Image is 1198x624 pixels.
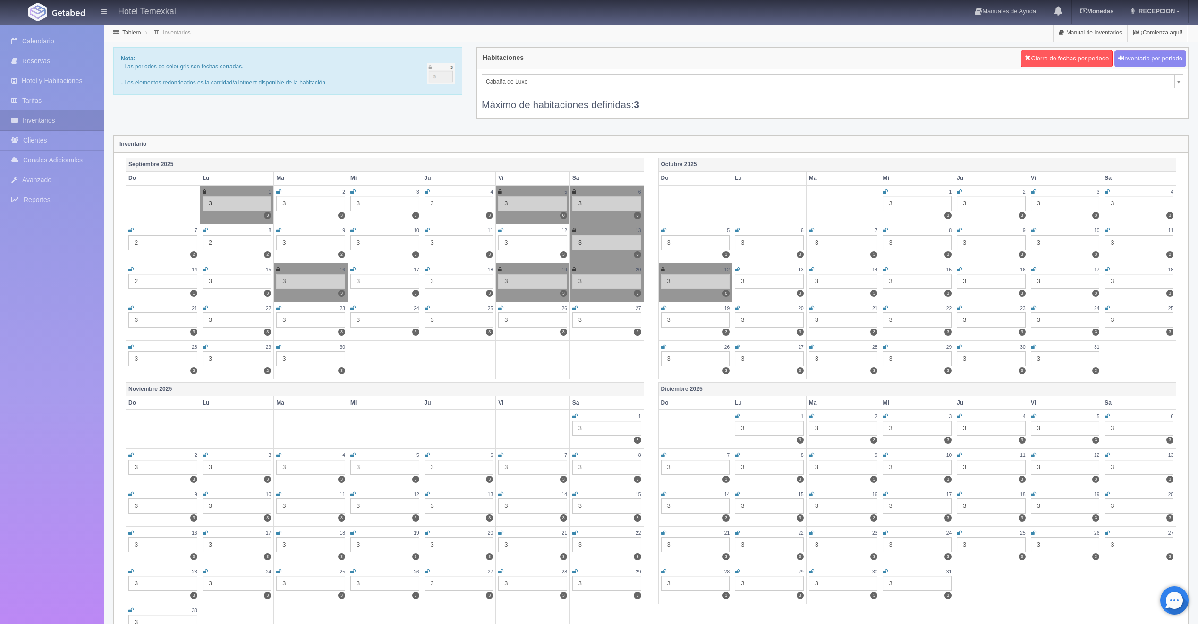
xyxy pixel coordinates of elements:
small: 5 [727,228,730,233]
label: 3 [1019,329,1026,336]
label: 1 [190,290,197,297]
img: Getabed [52,9,85,16]
label: 3 [944,553,952,560]
small: 9 [342,228,345,233]
label: 2 [264,251,271,258]
div: 3 [203,312,272,328]
th: Sa [569,171,644,185]
div: 3 [883,274,952,289]
div: 3 [425,196,493,211]
div: 3 [128,498,197,514]
label: 3 [1166,437,1173,444]
div: 3 [350,576,419,591]
label: 3 [190,592,197,599]
div: 3 [572,537,641,552]
div: 3 [735,460,804,475]
div: 3 [957,196,1026,211]
div: 3 [276,498,345,514]
div: 3 [350,498,419,514]
small: 7 [875,228,878,233]
label: 3 [338,553,345,560]
th: Do [658,171,732,185]
div: 3 [572,498,641,514]
div: 3 [1105,235,1173,250]
th: Vi [496,171,570,185]
label: 3 [264,290,271,297]
div: 3 [572,421,641,436]
label: 3 [944,476,952,483]
button: Inventario por periodo [1114,50,1186,67]
small: 7 [195,228,197,233]
div: 3 [883,460,952,475]
label: 3 [634,437,641,444]
div: 3 [1105,312,1173,328]
label: 3 [1166,290,1173,297]
label: 3 [412,592,419,599]
label: 3 [560,553,567,560]
small: 12 [562,228,567,233]
label: 3 [338,367,345,374]
small: 1 [269,189,272,194]
th: Ju [422,171,496,185]
label: 3 [1166,514,1173,522]
div: - Las periodos de color gris son fechas cerradas. - Los elementos redondeados es la cantidad/allo... [113,47,462,95]
div: 2 [203,235,272,250]
label: 3 [1019,367,1026,374]
label: 3 [1166,476,1173,483]
div: 3 [957,274,1026,289]
div: 3 [498,312,567,328]
label: 3 [944,251,952,258]
small: 13 [636,228,641,233]
div: 3 [883,421,952,436]
div: 3 [276,576,345,591]
div: 3 [957,421,1026,436]
div: 3 [957,498,1026,514]
label: 0 [560,212,567,219]
div: 3 [1031,537,1100,552]
b: Nota: [121,55,136,62]
div: 3 [735,421,804,436]
small: 4 [491,189,493,194]
label: 3 [190,553,197,560]
label: 3 [870,329,877,336]
div: 3 [661,460,730,475]
small: 6 [638,189,641,194]
label: 3 [338,476,345,483]
div: 3 [809,274,878,289]
label: 3 [797,437,804,444]
label: 3 [634,553,641,560]
small: 1 [949,189,952,194]
div: 3 [350,312,419,328]
label: 3 [870,476,877,483]
label: 3 [1092,437,1099,444]
div: 3 [425,460,493,475]
label: 3 [1019,251,1026,258]
label: 3 [190,514,197,522]
div: 3 [203,274,272,289]
label: 2 [190,251,197,258]
div: 3 [498,274,567,289]
label: 0 [634,251,641,258]
label: 3 [412,251,419,258]
label: 3 [870,592,877,599]
label: 3 [560,251,567,258]
small: 5 [564,189,567,194]
label: 3 [486,476,493,483]
div: 3 [350,274,419,289]
label: 3 [797,329,804,336]
label: 2 [1166,251,1173,258]
label: 3 [190,476,197,483]
a: Tablero [122,29,141,36]
div: 3 [350,460,419,475]
div: 3 [425,312,493,328]
label: 3 [338,592,345,599]
small: 10 [414,228,419,233]
small: 8 [949,228,952,233]
div: 3 [276,274,345,289]
label: 3 [797,553,804,560]
label: 3 [1019,514,1026,522]
label: 3 [1019,212,1026,219]
div: 3 [735,312,804,328]
div: 3 [1031,274,1100,289]
h4: Hotel Temexkal [118,5,176,17]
